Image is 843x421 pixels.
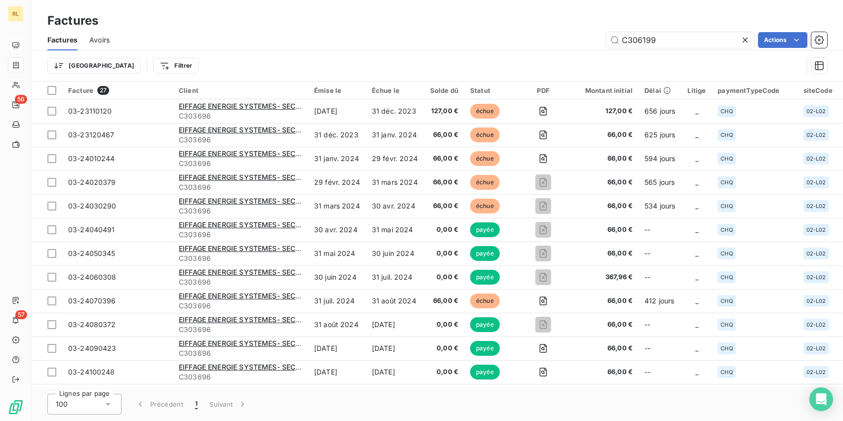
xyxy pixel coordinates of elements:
[470,246,500,261] span: payée
[430,201,458,211] span: 66,00 €
[179,86,302,94] div: Client
[721,227,732,233] span: CHQ
[308,265,366,289] td: 30 juin 2024
[195,399,198,409] span: 1
[179,348,302,358] span: C303696
[179,102,316,110] span: EIFFAGE ENERGIE SYSTEMES- SECAUTO
[366,218,424,242] td: 31 mai 2024
[203,394,253,415] button: Suivant
[806,298,826,304] span: 02-L02
[573,201,633,211] span: 66,00 €
[573,249,633,258] span: 66,00 €
[179,206,302,216] span: C303696
[179,159,302,168] span: C303696
[695,107,698,115] span: _
[470,294,500,308] span: échue
[129,394,189,415] button: Précédent
[470,104,500,119] span: échue
[56,399,68,409] span: 100
[639,194,682,218] td: 534 jours
[430,86,458,94] div: Solde dû
[179,301,302,311] span: C303696
[721,203,732,209] span: CHQ
[639,123,682,147] td: 625 jours
[366,170,424,194] td: 31 mars 2024
[639,337,682,360] td: --
[179,230,302,240] span: C303696
[372,86,418,94] div: Échue le
[721,156,732,162] span: CHQ
[68,273,117,281] span: 03-24060308
[179,268,316,276] span: EIFFAGE ENERGIE SYSTEMES- SECAUTO
[366,123,424,147] td: 31 janv. 2024
[8,6,24,22] div: RL
[179,315,316,324] span: EIFFAGE ENERGIE SYSTEMES- SECAUTO
[806,156,826,162] span: 02-L02
[179,126,316,134] span: EIFFAGE ENERGIE SYSTEMES- SECAUTO
[573,367,633,377] span: 66,00 €
[695,344,698,352] span: _
[308,218,366,242] td: 30 avr. 2024
[721,108,732,114] span: CHQ
[695,273,698,281] span: _
[15,310,27,319] span: 57
[695,249,698,257] span: _
[639,360,682,384] td: --
[639,99,682,123] td: 656 jours
[179,220,316,229] span: EIFFAGE ENERGIE SYSTEMES- SECAUTO
[718,86,791,94] div: paymentTypeCode
[573,296,633,306] span: 66,00 €
[639,384,682,408] td: --
[721,251,732,256] span: CHQ
[430,296,458,306] span: 66,00 €
[153,58,199,74] button: Filtrer
[308,194,366,218] td: 31 mars 2024
[639,265,682,289] td: --
[688,86,706,94] div: Litige
[470,365,500,379] span: payée
[8,399,24,415] img: Logo LeanPay
[68,344,117,352] span: 03-24090423
[366,384,424,408] td: 31 déc. 2024
[179,253,302,263] span: C303696
[15,95,27,104] span: 56
[366,337,424,360] td: [DATE]
[639,218,682,242] td: --
[308,99,366,123] td: [DATE]
[68,249,116,257] span: 03-24050345
[179,197,316,205] span: EIFFAGE ENERGIE SYSTEMES- SECAUTO
[525,86,561,94] div: PDF
[366,313,424,337] td: [DATE]
[809,387,833,411] div: Open Intercom Messenger
[470,199,500,213] span: échue
[430,249,458,258] span: 0,00 €
[470,341,500,356] span: payée
[308,337,366,360] td: [DATE]
[573,154,633,164] span: 66,00 €
[189,394,203,415] button: 1
[806,274,826,280] span: 02-L02
[366,147,424,170] td: 29 févr. 2024
[470,317,500,332] span: payée
[573,130,633,140] span: 66,00 €
[430,225,458,235] span: 0,00 €
[68,130,115,139] span: 03-23120467
[806,108,826,114] span: 02-L02
[721,322,732,328] span: CHQ
[695,130,698,139] span: _
[806,179,826,185] span: 02-L02
[606,32,754,48] input: Rechercher
[47,12,98,30] h3: Factures
[68,296,116,305] span: 03-24070396
[68,178,116,186] span: 03-24020379
[430,320,458,330] span: 0,00 €
[806,345,826,351] span: 02-L02
[179,111,302,121] span: C303696
[470,127,500,142] span: échue
[366,194,424,218] td: 30 avr. 2024
[721,369,732,375] span: CHQ
[366,242,424,265] td: 30 juin 2024
[695,154,698,163] span: _
[47,35,78,45] span: Factures
[97,86,109,95] span: 27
